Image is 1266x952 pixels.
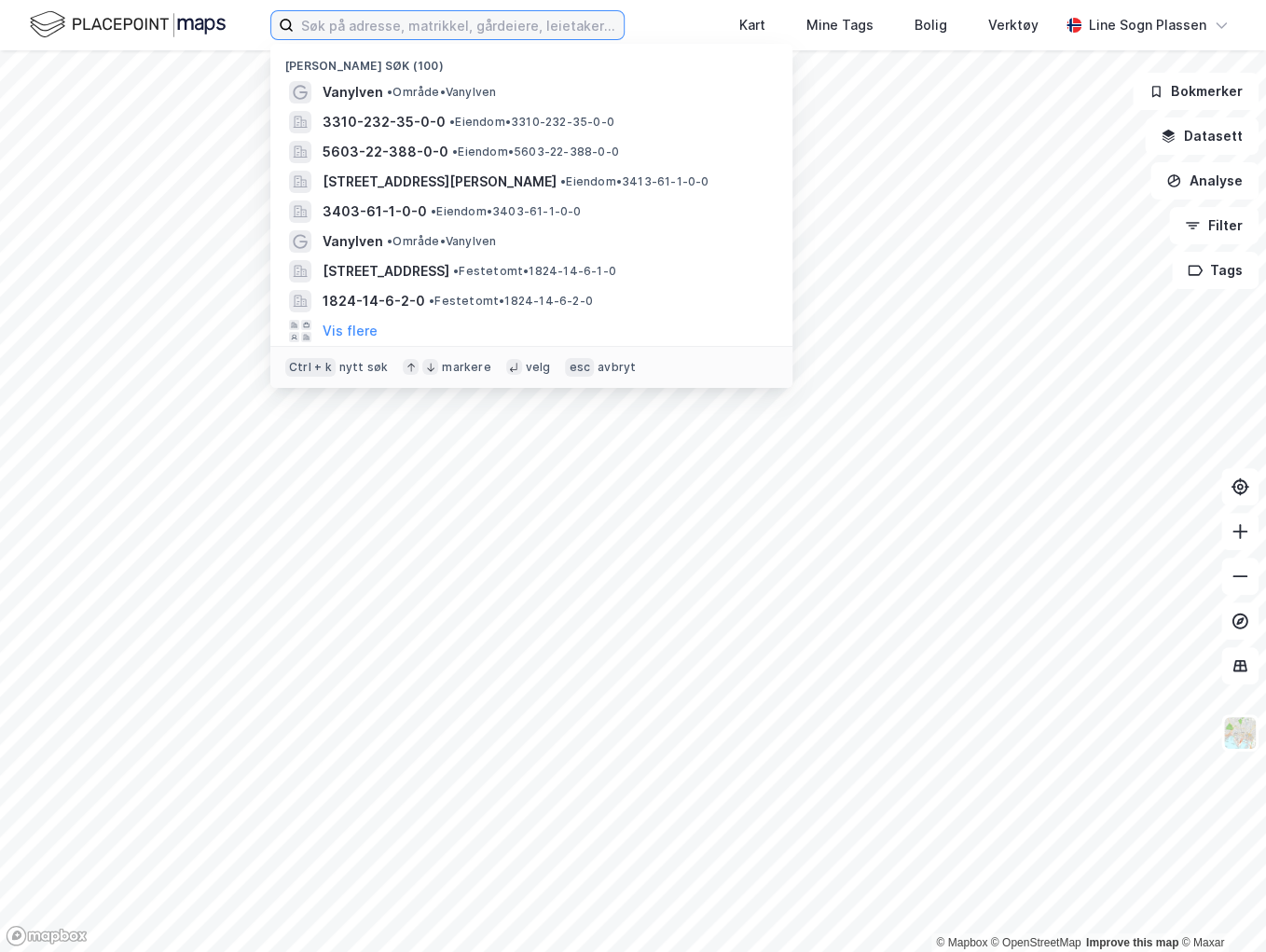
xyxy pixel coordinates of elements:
span: • [431,204,436,218]
span: Vanylven [323,81,383,103]
div: Bolig [915,14,947,36]
button: Vis flere [323,320,378,342]
span: • [429,294,434,308]
div: Kart [739,14,765,36]
span: • [560,174,566,188]
div: markere [442,360,490,375]
div: Ctrl + k [285,358,336,377]
img: logo.f888ab2527a4732fd821a326f86c7f29.svg [30,8,226,41]
div: avbryt [598,360,636,375]
span: Festetomt • 1824-14-6-1-0 [453,264,616,279]
iframe: Chat Widget [1173,862,1266,952]
span: 3310-232-35-0-0 [323,111,446,133]
input: Søk på adresse, matrikkel, gårdeiere, leietakere eller personer [294,11,624,39]
span: 1824-14-6-2-0 [323,290,425,312]
div: Verktøy [988,14,1039,36]
span: • [453,264,459,278]
span: 3403-61-1-0-0 [323,200,427,223]
span: Vanylven [323,230,383,253]
span: Festetomt • 1824-14-6-2-0 [429,294,593,309]
span: Område • Vanylven [387,85,496,100]
span: • [452,145,458,159]
span: [STREET_ADDRESS][PERSON_NAME] [323,171,557,193]
div: velg [526,360,551,375]
span: • [387,234,392,248]
span: Eiendom • 3403-61-1-0-0 [431,204,581,219]
span: Område • Vanylven [387,234,496,249]
div: Mine Tags [806,14,874,36]
span: • [387,85,392,99]
div: Line Sogn Plassen [1089,14,1206,36]
div: nytt søk [339,360,389,375]
span: Eiendom • 5603-22-388-0-0 [452,145,619,159]
div: Kontrollprogram for chat [1173,862,1266,952]
div: esc [565,358,594,377]
span: [STREET_ADDRESS] [323,260,449,283]
span: • [449,115,455,129]
span: Eiendom • 3310-232-35-0-0 [449,115,614,130]
div: [PERSON_NAME] søk (100) [270,44,792,77]
span: 5603-22-388-0-0 [323,141,448,163]
span: Eiendom • 3413-61-1-0-0 [560,174,709,189]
